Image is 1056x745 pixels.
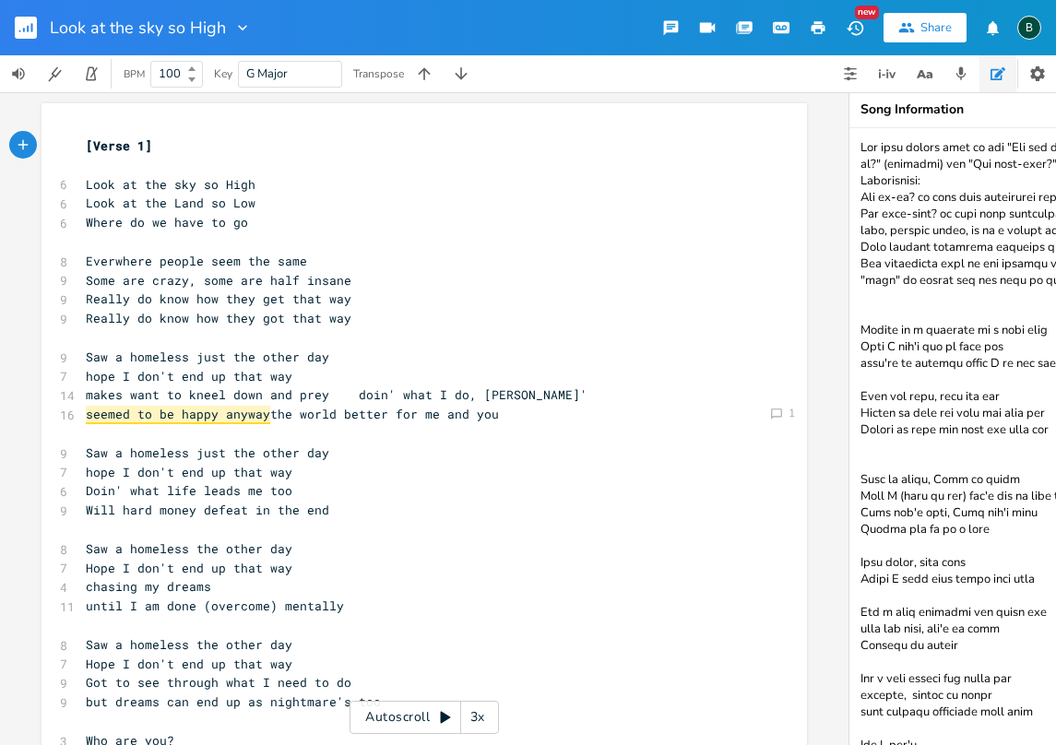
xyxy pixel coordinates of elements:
[86,290,351,307] span: Really do know how they get that way
[124,69,145,79] div: BPM
[86,176,255,193] span: Look at the sky so High
[920,19,952,36] div: Share
[86,137,152,154] span: [Verse 1]
[86,214,248,231] span: Where do we have to go
[86,693,381,710] span: but dreams can end up as nightmare's too
[86,406,270,424] span: seemed to be happy anyway
[86,464,292,480] span: hope I don't end up that way
[789,408,795,419] div: 1
[86,368,292,384] span: hope I don't end up that way
[86,636,292,653] span: Saw a homeless the other day
[350,701,499,734] div: Autoscroll
[214,68,232,79] div: Key
[86,253,307,269] span: Everwhere people seem the same
[461,701,494,734] div: 3x
[353,68,404,79] div: Transpose
[86,560,292,576] span: Hope I don't end up that way
[86,502,329,518] span: Will hard money defeat in the end
[86,674,351,691] span: Got to see through what I need to do
[50,19,226,36] span: Look at the sky so High
[1017,16,1041,40] div: BruCe
[86,597,344,614] span: until I am done (overcome) mentally
[86,272,351,289] span: Some are crazy, some are half insane
[836,11,873,44] button: New
[86,540,292,557] span: Saw a homeless the other day
[855,6,879,19] div: New
[884,13,967,42] button: Share
[86,656,292,672] span: Hope I don't end up that way
[86,310,351,326] span: Really do know how they got that way
[86,386,587,403] span: makes want to kneel down and prey doin' what I do, [PERSON_NAME]'
[86,578,211,595] span: chasing my dreams
[246,65,288,82] span: G Major
[86,406,499,422] span: the world better for me and you
[86,195,255,211] span: Look at the Land so Low
[86,444,329,461] span: Saw a homeless just the other day
[1017,6,1041,49] button: B
[86,349,329,365] span: Saw a homeless just the other day
[86,482,292,499] span: Doin' what life leads me too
